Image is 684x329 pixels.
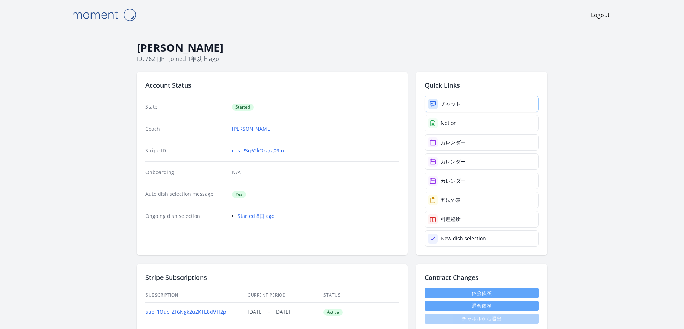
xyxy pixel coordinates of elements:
a: 五法の表 [425,192,539,208]
span: jp [160,55,165,63]
a: カレンダー [425,173,539,189]
div: チャット [441,100,461,108]
dt: Stripe ID [145,147,226,154]
div: New dish selection [441,235,486,242]
h2: Quick Links [425,80,539,90]
dt: Ongoing dish selection [145,213,226,220]
h2: Account Status [145,80,399,90]
p: ID: 762 | | Joined 1年以上 ago [137,54,547,63]
a: カレンダー [425,134,539,151]
th: Status [323,288,399,303]
dt: Coach [145,125,226,132]
a: Logout [591,11,610,19]
button: [DATE] [274,308,290,315]
a: チャット [425,96,539,112]
h2: Contract Changes [425,272,539,282]
h1: [PERSON_NAME] [137,41,547,54]
div: 五法の表 [441,197,461,204]
a: [PERSON_NAME] [232,125,272,132]
dt: Onboarding [145,169,226,176]
dt: State [145,103,226,111]
div: カレンダー [441,177,466,184]
img: Moment [68,6,140,24]
a: カレンダー [425,153,539,170]
button: 退会依頼 [425,301,539,311]
a: Notion [425,115,539,131]
h2: Stripe Subscriptions [145,272,399,282]
a: Started 8日 ago [238,213,274,219]
p: N/A [232,169,399,176]
dt: Auto dish selection message [145,190,226,198]
th: Subscription [145,288,247,303]
div: カレンダー [441,158,466,165]
a: cus_PSq62kOzgrg09m [232,147,284,154]
span: チャネルから退出 [425,314,539,324]
a: New dish selection [425,230,539,247]
span: Yes [232,191,246,198]
a: 料理経験 [425,211,539,228]
button: [DATE] [248,308,264,315]
div: Notion [441,120,457,127]
a: sub_1OucFZF6Ngk2uZKTE8dVTl2p [146,308,226,315]
span: Started [232,104,254,111]
span: Active [323,309,343,316]
div: 料理経験 [441,216,461,223]
div: カレンダー [441,139,466,146]
span: → [266,308,271,315]
a: 休会依頼 [425,288,539,298]
th: Current Period [247,288,323,303]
